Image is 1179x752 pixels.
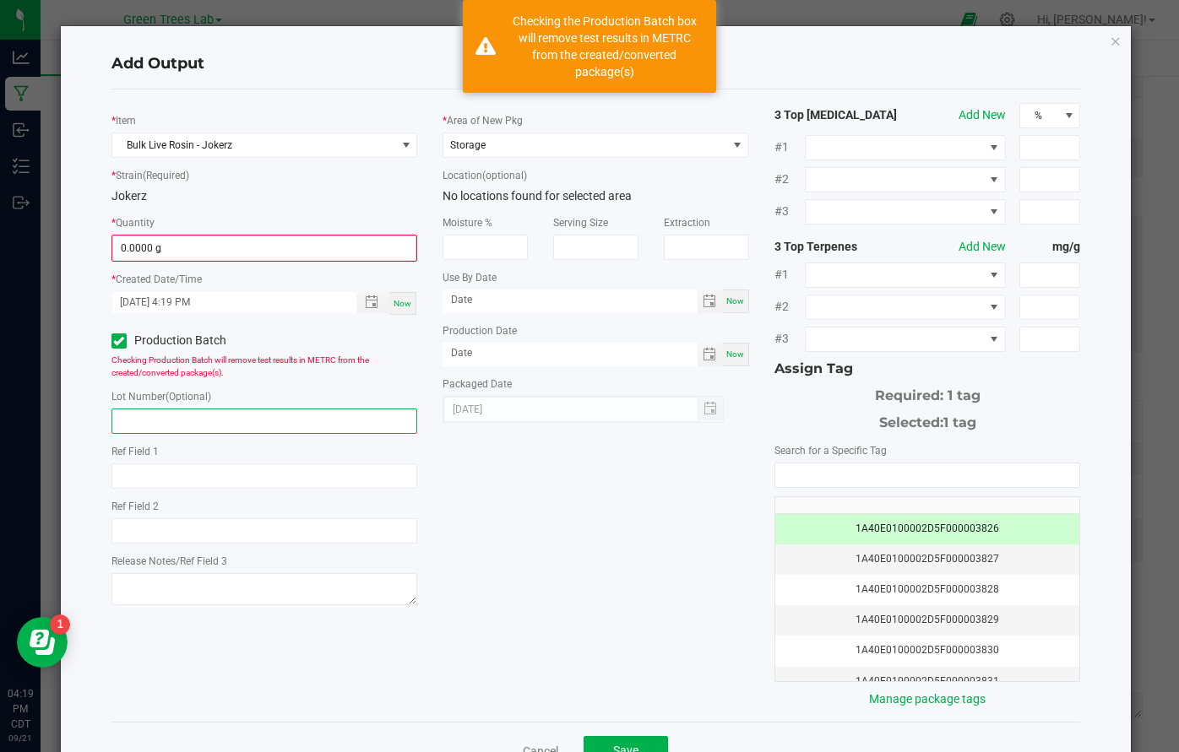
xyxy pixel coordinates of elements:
[111,53,1081,75] h4: Add Output
[166,391,211,403] span: (Optional)
[112,133,396,157] span: Bulk Live Rosin - Jokerz
[785,551,1070,567] div: 1A40E0100002D5F000003827
[394,299,411,308] span: Now
[959,238,1006,256] button: Add New
[726,296,744,306] span: Now
[943,414,976,430] span: 1 tag
[869,692,986,706] a: Manage package tags
[785,674,1070,690] div: 1A40E0100002D5F000003831
[443,323,517,338] label: Production Date
[553,215,608,230] label: Serving Size
[111,499,159,514] label: Ref Field 2
[774,379,1081,406] div: Required: 1 tag
[111,554,227,569] label: Release Notes/Ref Field 3
[450,139,486,151] span: Storage
[443,215,492,230] label: Moisture %
[116,168,189,183] label: Strain
[785,521,1070,537] div: 1A40E0100002D5F000003826
[726,349,744,359] span: Now
[50,614,70,635] iframe: Resource center unread badge
[111,332,252,349] label: Production Batch
[774,330,805,348] span: #3
[17,617,68,668] iframe: Resource center
[774,406,1081,433] div: Selected:
[116,215,155,230] label: Quantity
[774,298,805,316] span: #2
[482,170,527,181] span: (optional)
[111,189,147,203] span: Jokerz
[1019,238,1081,256] strong: mg/g
[111,355,369,377] span: Checking Production Batch will remove test results in METRC from the created/converted package(s).
[443,270,497,285] label: Use By Date
[774,170,805,188] span: #2
[774,106,897,124] strong: 3 Top [MEDICAL_DATA]
[698,343,722,366] span: Toggle calendar
[775,463,1080,487] input: NO DATA FOUND
[443,376,512,392] label: Packaged Date
[116,272,202,287] label: Created Date/Time
[698,289,722,313] span: Toggle calendar
[774,238,897,256] strong: 3 Top Terpenes
[664,215,710,230] label: Extraction
[959,106,1006,124] button: Add New
[111,444,159,459] label: Ref Field 1
[774,443,887,458] label: Search for a Specific Tag
[443,189,632,203] span: No locations found for selected area
[505,13,704,80] div: Checking the Production Batch box will remove test results in METRC from the created/converted pa...
[443,168,527,183] label: Location
[774,359,1081,379] div: Assign Tag
[116,113,136,128] label: Item
[443,343,698,364] input: Date
[443,289,698,311] input: Date
[447,113,523,128] label: Area of New Pkg
[785,582,1070,598] div: 1A40E0100002D5F000003828
[1020,104,1059,127] span: %
[785,612,1070,628] div: 1A40E0100002D5F000003829
[111,389,211,404] label: Lot Number
[774,138,805,156] span: #1
[356,292,389,313] span: Toggle popup
[774,266,805,284] span: #1
[112,292,340,313] input: Created Datetime
[785,642,1070,658] div: 1A40E0100002D5F000003830
[774,203,805,220] span: #3
[143,170,189,181] span: (Required)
